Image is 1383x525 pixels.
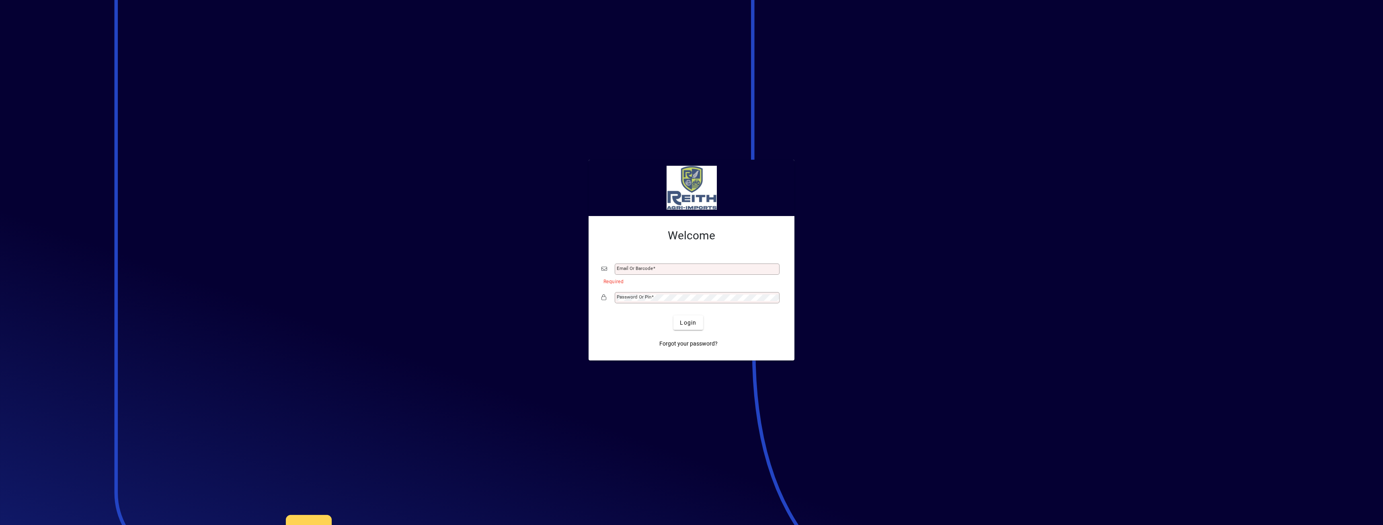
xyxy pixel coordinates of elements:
[617,294,651,300] mat-label: Password or Pin
[603,277,775,285] mat-error: Required
[617,266,653,271] mat-label: Email or Barcode
[680,319,696,327] span: Login
[601,229,782,243] h2: Welcome
[659,340,718,348] span: Forgot your password?
[656,336,721,351] a: Forgot your password?
[673,315,703,330] button: Login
